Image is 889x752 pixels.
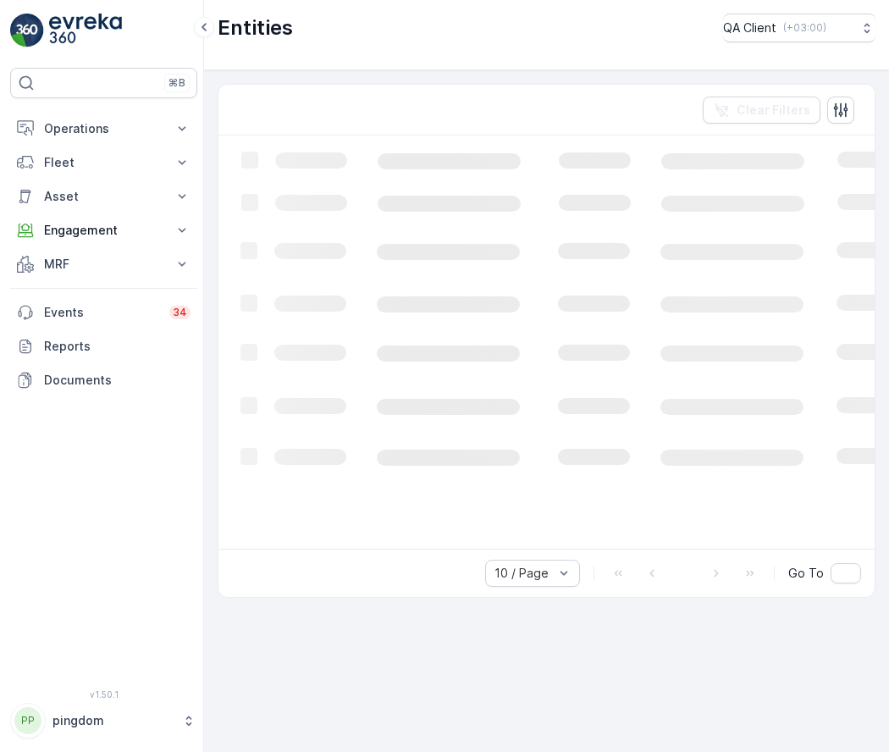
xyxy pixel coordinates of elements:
div: PP [14,707,41,734]
button: Engagement [10,213,197,247]
span: v 1.50.1 [10,689,197,699]
a: Reports [10,329,197,363]
p: Clear Filters [737,102,810,119]
p: ⌘B [168,76,185,90]
a: Events34 [10,296,197,329]
span: Go To [788,565,824,582]
p: pingdom [52,712,174,729]
button: QA Client(+03:00) [723,14,875,42]
img: logo [10,14,44,47]
img: logo_light-DOdMpM7g.png [49,14,122,47]
p: Documents [44,372,190,389]
p: Reports [44,338,190,355]
p: MRF [44,256,163,273]
p: 34 [173,306,187,319]
p: QA Client [723,19,776,36]
p: Engagement [44,222,163,239]
button: Fleet [10,146,197,180]
button: Asset [10,180,197,213]
p: Operations [44,120,163,137]
p: Events [44,304,159,321]
button: MRF [10,247,197,281]
button: PPpingdom [10,703,197,738]
p: Asset [44,188,163,205]
p: Fleet [44,154,163,171]
button: Operations [10,112,197,146]
a: Documents [10,363,197,397]
p: Entities [218,14,293,41]
p: ( +03:00 ) [783,21,826,35]
button: Clear Filters [703,97,820,124]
